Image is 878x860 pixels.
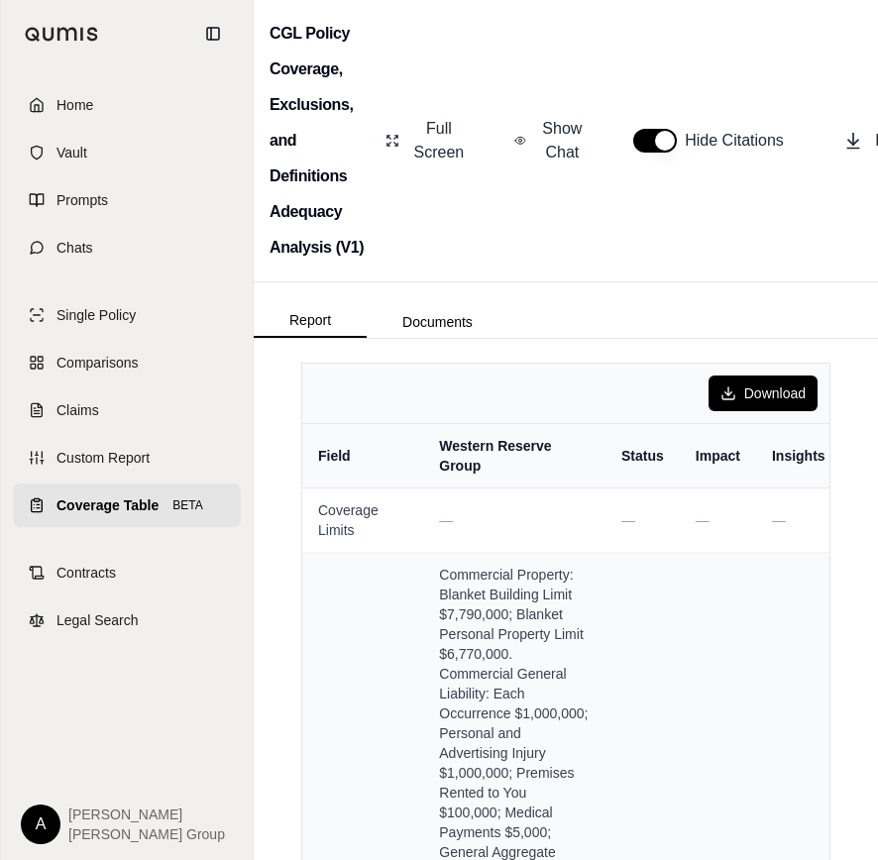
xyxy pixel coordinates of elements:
[685,129,796,153] span: Hide Citations
[709,376,818,411] button: Download
[538,117,586,164] span: Show Chat
[21,805,60,844] div: A
[411,117,468,164] span: Full Screen
[56,305,136,325] span: Single Policy
[270,16,367,266] h2: CGL Policy Coverage, Exclusions, and Definitions Adequacy Analysis (V1)
[13,436,241,480] a: Custom Report
[197,18,229,50] button: Collapse sidebar
[772,512,786,528] span: —
[13,484,241,527] a: Coverage TableBETA
[13,226,241,269] a: Chats
[680,424,756,488] th: Impact
[56,610,139,630] span: Legal Search
[13,341,241,384] a: Comparisons
[696,512,710,528] span: —
[13,551,241,594] a: Contracts
[605,424,680,488] th: Status
[25,27,99,42] img: Qumis Logo
[56,190,108,210] span: Prompts
[756,424,842,488] th: Insights
[378,109,476,172] button: Full Screen
[56,353,138,373] span: Comparisons
[367,306,508,338] button: Documents
[254,304,367,338] button: Report
[621,512,635,528] span: —
[13,598,241,642] a: Legal Search
[13,293,241,337] a: Single Policy
[56,95,93,115] span: Home
[13,388,241,432] a: Claims
[13,131,241,174] a: Vault
[13,83,241,127] a: Home
[302,424,423,488] th: Field
[56,143,87,162] span: Vault
[439,512,453,528] span: —
[56,563,116,583] span: Contracts
[166,495,208,515] span: BETA
[423,424,605,488] th: Western Reserve Group
[56,400,99,420] span: Claims
[506,109,594,172] button: Show Chat
[13,178,241,222] a: Prompts
[56,495,159,515] span: Coverage Table
[318,500,407,540] span: Coverage Limits
[68,805,225,824] span: [PERSON_NAME]
[56,448,150,468] span: Custom Report
[68,824,225,844] span: [PERSON_NAME] Group
[56,238,93,258] span: Chats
